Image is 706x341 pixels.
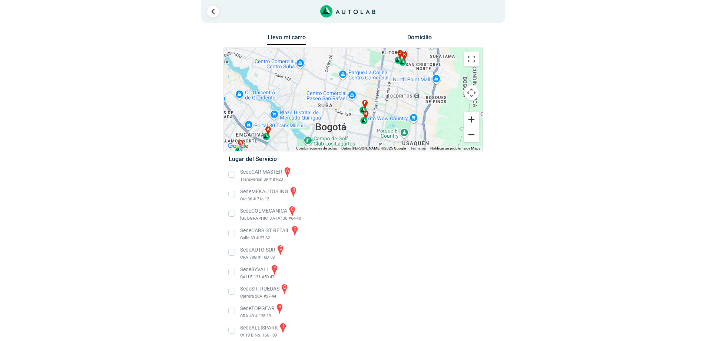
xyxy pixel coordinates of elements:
[464,52,479,66] button: Cambiar a la vista en pantalla completa
[226,141,250,151] a: Abre esta zona en Google Maps (se abre en una nueva ventana)
[410,146,426,150] a: Términos (se abre en una nueva pestaña)
[266,127,269,133] span: a
[364,100,366,106] span: f
[400,34,439,45] button: Domicilio
[229,155,477,163] h5: Lugar del Servicio
[464,85,479,100] button: Controles de visualización del mapa
[399,50,401,56] span: j
[296,146,337,151] button: Combinaciones de teclas
[207,6,219,17] a: Ir al paso anterior
[403,52,406,58] span: k
[226,141,250,151] img: Google
[430,146,480,150] a: Notificar un problema de Maps
[341,146,406,150] span: Datos [PERSON_NAME] ©2025 Google
[239,140,242,146] span: b
[464,127,479,142] button: Reducir
[267,34,306,45] button: Llevo mi carro
[464,112,479,127] button: Ampliar
[364,111,367,117] span: h
[320,7,375,14] a: Link al sitio de autolab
